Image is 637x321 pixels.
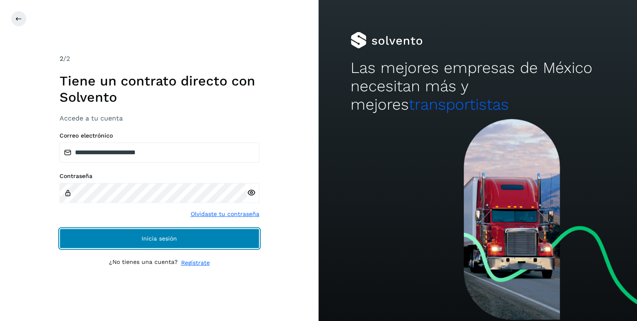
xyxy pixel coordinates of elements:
[60,228,259,248] button: Inicia sesión
[409,95,509,113] span: transportistas
[60,114,259,122] h3: Accede a tu cuenta
[181,258,210,267] a: Regístrate
[60,55,63,63] span: 2
[60,54,259,64] div: /2
[60,132,259,139] label: Correo electrónico
[142,236,177,241] span: Inicia sesión
[109,258,178,267] p: ¿No tienes una cuenta?
[351,59,605,114] h2: Las mejores empresas de México necesitan más y mejores
[60,173,259,180] label: Contraseña
[60,73,259,105] h1: Tiene un contrato directo con Solvento
[191,210,259,218] a: Olvidaste tu contraseña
